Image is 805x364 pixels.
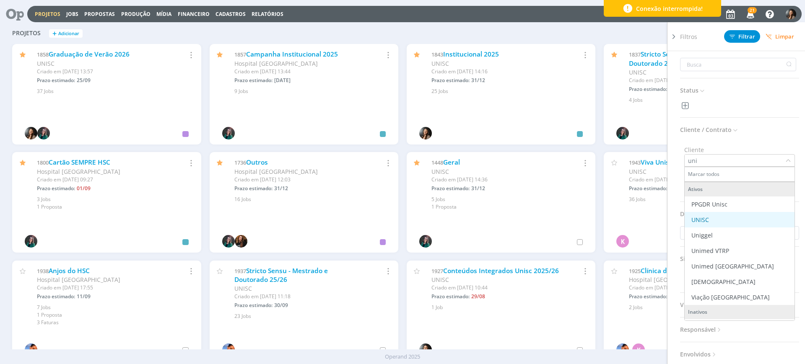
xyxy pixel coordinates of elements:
img: R [616,127,629,139]
span: 31/12 [471,185,485,192]
span: Limpar [766,34,794,40]
a: Viva Unisc 2025 [641,158,689,167]
button: Propostas [82,11,117,18]
a: Graduação de Verão 2026 [49,50,130,59]
div: Criado em [DATE] 14:36 [431,176,560,183]
a: Projetos [35,10,60,18]
span: + [52,29,57,38]
span: Hospital [GEOGRAPHIC_DATA] [234,168,318,176]
a: Clínica da Mulher [641,266,695,275]
div: 16 Jobs [234,196,388,203]
span: UNISC [629,68,647,76]
span: Adicionar [58,31,79,36]
button: Limpar [760,31,800,43]
button: Cadastros [213,11,248,18]
div: 9 Jobs [234,88,388,95]
a: Relatórios [252,10,283,18]
span: Hospital [GEOGRAPHIC_DATA] [234,59,318,67]
span: 21 [748,7,757,13]
span: 1800 [37,159,49,166]
div: Criado em [DATE] 10:44 [431,284,560,292]
div: Unimed [GEOGRAPHIC_DATA] [691,262,774,271]
span: 1837 [629,51,641,58]
div: Criado em [DATE] 17:05 [629,77,758,84]
a: Conteúdos Integrados Unisc 2025/26 [443,266,559,275]
button: Relatórios [249,11,286,18]
span: Responsável [680,324,723,335]
span: Hospital [GEOGRAPHIC_DATA] [629,276,712,284]
span: 1938 [37,267,49,275]
span: Hospital [GEOGRAPHIC_DATA] [37,276,120,284]
span: Prazo estimado: [37,293,75,300]
span: 30/09 [274,302,288,309]
span: Status [680,85,706,96]
span: Projetos [12,30,41,37]
span: Prazo estimado: [431,77,470,84]
div: 4 Jobs [629,96,783,104]
span: Prazo estimado: [629,293,667,300]
div: 3 Faturas [37,319,191,326]
span: Situação dos projetos [680,253,750,264]
div: UNISC [691,215,709,224]
img: B [419,343,432,356]
span: Visibilidade [680,299,720,310]
div: Criado em [DATE] 09:27 [37,176,166,183]
span: 1925 [629,267,641,275]
span: Cadastros [216,10,246,18]
button: Mídia [154,11,174,18]
span: Prazo estimado: [37,77,75,84]
div: Cliente [684,145,795,154]
div: 36 Jobs [629,196,783,203]
img: R [37,127,50,139]
span: 1943 [629,159,641,166]
span: 31/12 [471,77,485,84]
img: L [616,343,629,356]
a: Financeiro [178,10,210,18]
a: Stricto Sensu - Mestrado e Doutorado 25/26 [234,266,328,284]
span: 1857 [234,51,246,58]
a: Geral [443,158,460,167]
span: UNISC [431,59,449,67]
span: Hospital [GEOGRAPHIC_DATA] [37,168,120,176]
span: UNISC [629,168,647,176]
div: K [632,343,645,356]
div: Uniggel [691,231,713,240]
span: Prazo estimado: [234,77,273,84]
a: Produção [121,10,151,18]
div: Criado em [DATE] 11:18 [234,293,363,300]
button: Filtrar [724,30,760,43]
a: Stricto Sensu - Mestrado e Doutorado 2025 [629,50,722,68]
a: Anjos do HSC [49,266,90,275]
div: 1 Proposta [37,203,191,211]
a: Mídia [156,10,171,18]
span: 01/09 [77,185,91,192]
a: Institucional 2025 [443,50,499,59]
img: B [786,9,796,19]
div: 1 Proposta [431,203,585,211]
a: Campanha Institucional 2025 [246,50,338,59]
div: Criado em [DATE] 14:34 [629,284,758,292]
button: Projetos [32,11,63,18]
span: 1858 [37,51,49,58]
span: Filtrar [730,34,755,39]
img: R [222,127,235,139]
div: PPGDR Unisc [691,200,727,209]
button: Jobs [64,11,81,18]
span: Filtros [680,32,697,41]
span: Data de criação [680,209,732,219]
span: Prazo estimado: [431,185,470,192]
div: Ativos [685,182,795,196]
div: [DEMOGRAPHIC_DATA] [691,277,756,286]
div: Unimed VTRP [691,246,729,255]
img: L [25,343,37,356]
div: Criado em [DATE] 12:03 [234,176,363,183]
div: 3 Jobs [37,196,191,203]
a: Outros [246,158,268,167]
span: UNISC [234,284,252,292]
span: Prazo estimado: [431,293,470,300]
input: Pesquisar [685,155,785,166]
a: Jobs [66,10,78,18]
span: 25/09 [77,77,91,84]
div: 37 Jobs [37,88,191,95]
span: 1448 [431,159,443,166]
